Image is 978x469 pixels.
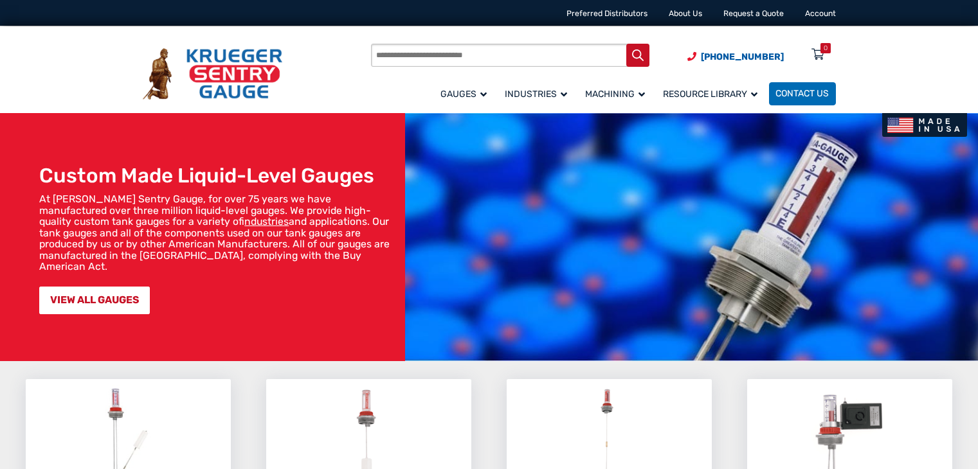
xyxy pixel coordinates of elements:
[882,113,966,137] img: Made In USA
[657,80,769,107] a: Resource Library
[39,164,399,188] h1: Custom Made Liquid-Level Gauges
[687,50,784,64] a: Phone Number (920) 434-8860
[440,89,487,100] span: Gauges
[824,43,828,53] div: 0
[143,48,282,100] img: Krueger Sentry Gauge
[405,113,978,361] img: bg_hero_bannerksentry
[434,80,498,107] a: Gauges
[244,215,289,227] a: industries
[39,193,399,272] p: At [PERSON_NAME] Sentry Gauge, for over 75 years we have manufactured over three million liquid-l...
[723,9,784,18] a: Request a Quote
[775,89,829,100] span: Contact Us
[585,89,645,100] span: Machining
[663,89,757,100] span: Resource Library
[505,89,567,100] span: Industries
[579,80,657,107] a: Machining
[769,82,836,105] a: Contact Us
[701,51,784,62] span: [PHONE_NUMBER]
[566,9,647,18] a: Preferred Distributors
[669,9,702,18] a: About Us
[805,9,836,18] a: Account
[39,287,150,314] a: VIEW ALL GAUGES
[498,80,579,107] a: Industries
